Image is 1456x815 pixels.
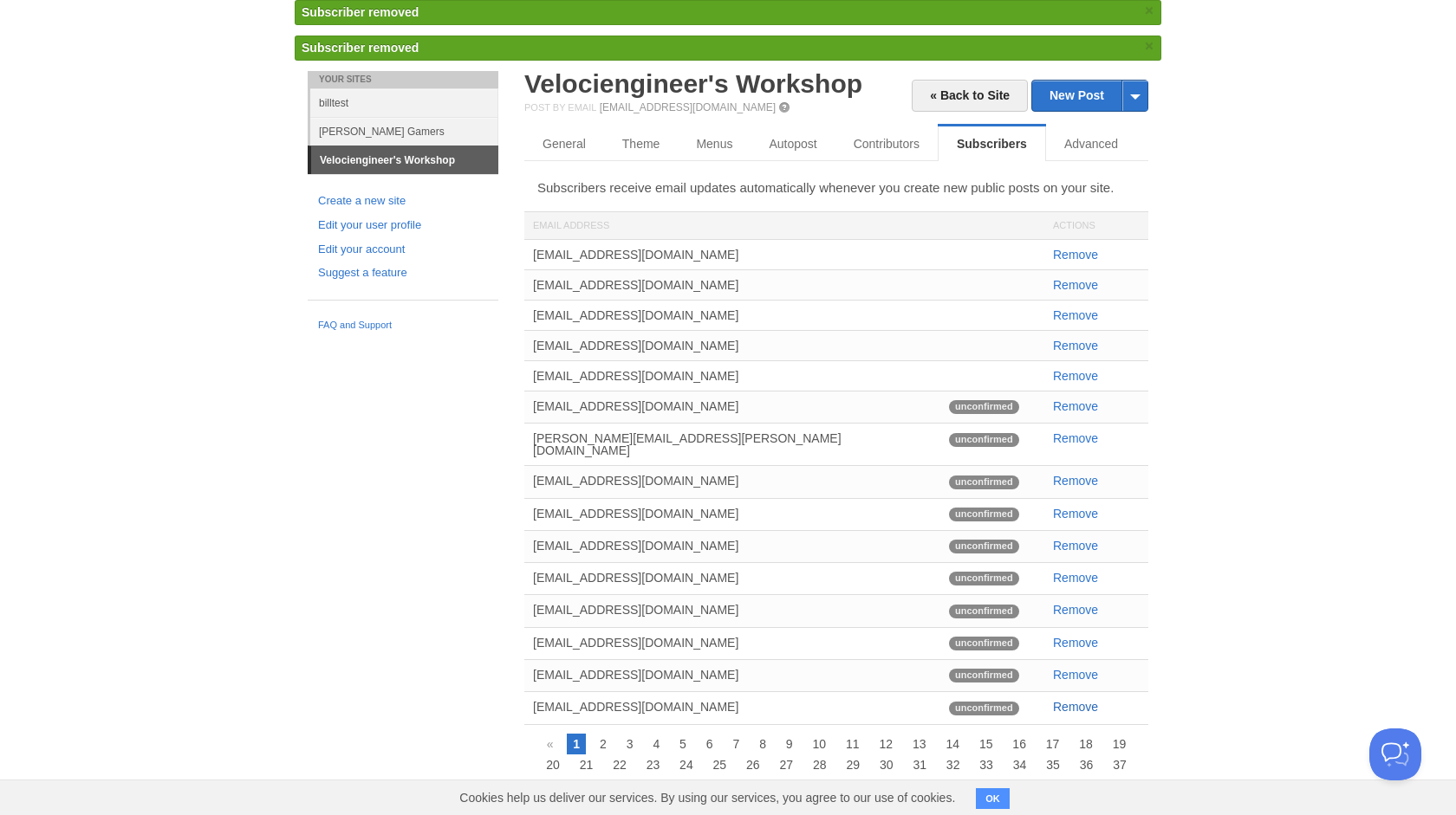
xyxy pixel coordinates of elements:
[1053,339,1098,353] a: Remove
[318,318,488,333] a: FAQ and Support
[774,775,800,796] a: 45
[835,126,938,161] a: Contributors
[524,240,940,269] div: [EMAIL_ADDRESS][DOMAIN_NAME]
[311,146,498,174] a: Velociengineer's Workshop
[1074,775,1100,796] a: 54
[524,531,940,560] div: [EMAIL_ADDRESS][DOMAIN_NAME]
[673,734,692,754] a: 5
[1053,474,1098,488] a: Remove
[647,734,666,754] a: 4
[1053,369,1098,383] a: Remove
[973,775,999,796] a: 51
[873,734,899,754] a: 12
[939,734,965,754] a: 14
[318,241,488,259] a: Edit your account
[640,775,666,796] a: 41
[907,775,933,796] a: 49
[1053,507,1098,521] a: Remove
[308,71,498,88] li: Your Sites
[840,754,866,775] a: 29
[949,702,1019,715] span: unconfirmed
[1044,212,1148,239] div: Actions
[318,192,488,210] a: Create a new site
[874,754,900,775] a: 30
[907,734,933,754] a: 13
[912,80,1028,112] a: « Back to Site
[1107,734,1133,754] a: 19
[678,126,751,161] a: Menus
[310,117,498,146] a: [PERSON_NAME] Gamers
[524,212,940,239] div: Email Address
[840,775,866,796] a: 47
[938,126,1046,161] a: Subscribers
[1053,603,1098,617] a: Remove
[707,754,733,775] a: 25
[1141,36,1157,57] a: ×
[1053,399,1098,413] a: Remove
[740,754,766,775] a: 26
[524,361,940,391] div: [EMAIL_ADDRESS][DOMAIN_NAME]
[640,754,666,775] a: 23
[1007,754,1033,775] a: 34
[1053,431,1098,445] a: Remove
[600,101,776,113] a: [EMAIL_ADDRESS][DOMAIN_NAME]
[524,69,862,98] a: Velociengineer's Workshop
[567,734,586,754] a: 1
[524,563,940,592] div: [EMAIL_ADDRESS][DOMAIN_NAME]
[1040,734,1066,754] a: 17
[940,754,966,775] a: 32
[310,88,498,117] a: billtest
[1053,571,1098,585] a: Remove
[524,499,940,528] div: [EMAIL_ADDRESS][DOMAIN_NAME]
[540,754,566,775] a: 20
[774,754,800,775] a: 27
[1073,734,1099,754] a: 18
[302,5,419,19] span: Subscriber removed
[318,264,488,282] a: Suggest a feature
[540,775,566,796] a: 38
[524,466,940,495] div: [EMAIL_ADDRESS][DOMAIN_NAME]
[318,217,488,235] a: Edit your user profile
[753,734,772,754] a: 8
[1053,308,1098,322] a: Remove
[780,734,799,754] a: 9
[524,595,940,624] div: [EMAIL_ADDRESS][DOMAIN_NAME]
[1040,754,1066,775] a: 35
[751,126,835,161] a: Autopost
[524,628,940,657] div: [EMAIL_ADDRESS][DOMAIN_NAME]
[1006,734,1032,754] a: 16
[574,775,600,796] a: 39
[1053,248,1098,262] a: Remove
[574,754,600,775] a: 21
[524,660,940,689] div: [EMAIL_ADDRESS][DOMAIN_NAME]
[524,102,596,113] span: Post by Email
[976,788,1010,809] button: OK
[874,775,900,796] a: 48
[807,775,833,796] a: 46
[1074,754,1100,775] a: 36
[973,754,999,775] a: 33
[949,637,1019,650] span: unconfirmed
[949,669,1019,682] span: unconfirmed
[524,126,604,161] a: General
[949,508,1019,521] span: unconfirmed
[840,734,866,754] a: 11
[524,301,940,330] div: [EMAIL_ADDRESS][DOMAIN_NAME]
[700,734,719,754] a: 6
[541,734,560,754] a: «
[594,734,613,754] a: 2
[537,178,1135,197] p: Subscribers receive email updates automatically whenever you create new public posts on your site.
[1369,728,1421,780] iframe: Help Scout Beacon - Open
[949,433,1019,447] span: unconfirmed
[302,41,419,55] span: Subscriber removed
[949,540,1019,553] span: unconfirmed
[949,572,1019,585] span: unconfirmed
[1053,668,1098,682] a: Remove
[1046,126,1136,161] a: Advanced
[1040,775,1066,796] a: 53
[1107,775,1133,796] a: 55
[673,775,699,796] a: 42
[949,605,1019,618] span: unconfirmed
[807,754,833,775] a: 28
[726,734,745,754] a: 7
